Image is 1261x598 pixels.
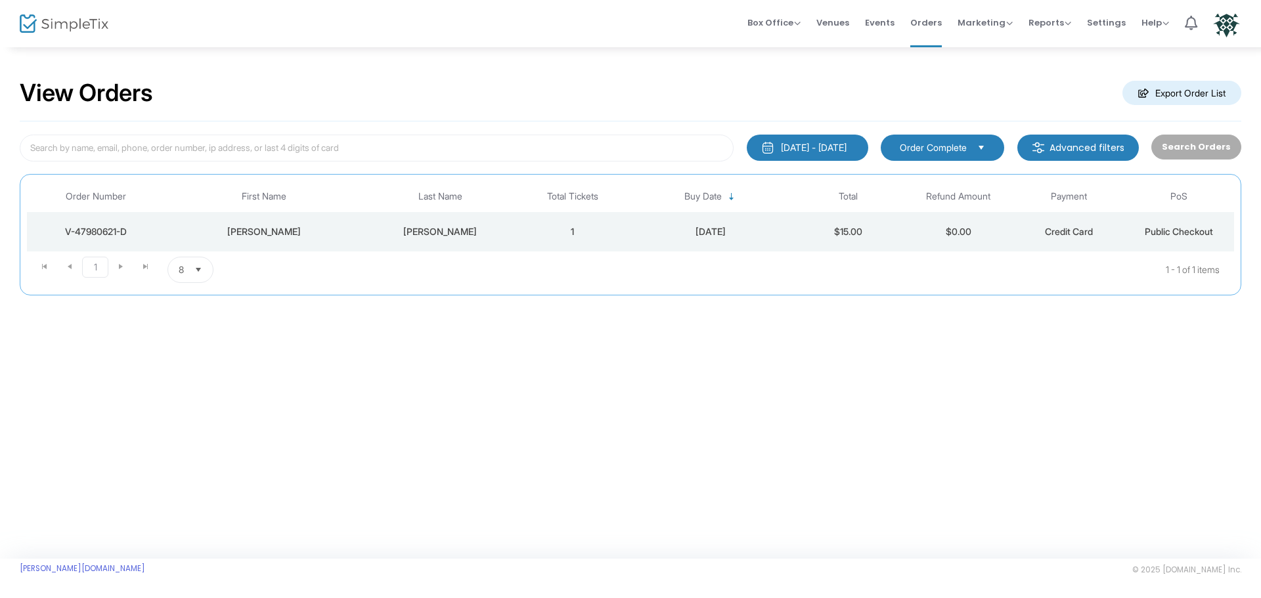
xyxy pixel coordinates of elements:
[20,79,153,108] h2: View Orders
[168,225,360,238] div: Dave
[179,263,184,276] span: 8
[189,257,208,282] button: Select
[1051,191,1087,202] span: Payment
[761,141,774,154] img: monthly
[1087,6,1126,39] span: Settings
[418,191,462,202] span: Last Name
[20,135,734,161] input: Search by name, email, phone, order number, ip address, or last 4 digits of card
[1170,191,1187,202] span: PoS
[27,181,1234,251] div: Data table
[1029,16,1071,29] span: Reports
[958,16,1013,29] span: Marketing
[903,212,1013,251] td: $0.00
[972,140,990,155] button: Select
[344,257,1220,283] kendo-pager-info: 1 - 1 of 1 items
[793,181,904,212] th: Total
[781,141,847,154] div: [DATE] - [DATE]
[1132,565,1241,575] span: © 2025 [DOMAIN_NAME] Inc.
[1145,226,1213,237] span: Public Checkout
[242,191,286,202] span: First Name
[30,225,162,238] div: V-47980621-D
[1122,81,1241,105] m-button: Export Order List
[793,212,904,251] td: $15.00
[900,141,967,154] span: Order Complete
[865,6,895,39] span: Events
[816,6,849,39] span: Venues
[366,225,514,238] div: Schroeder
[726,192,737,202] span: Sortable
[747,16,801,29] span: Box Office
[684,191,722,202] span: Buy Date
[82,257,108,278] span: Page 1
[66,191,126,202] span: Order Number
[518,212,628,251] td: 1
[1032,141,1045,154] img: filter
[1141,16,1169,29] span: Help
[903,181,1013,212] th: Refund Amount
[631,225,790,238] div: 8/10/2025
[747,135,868,161] button: [DATE] - [DATE]
[518,181,628,212] th: Total Tickets
[1045,226,1093,237] span: Credit Card
[20,563,145,574] a: [PERSON_NAME][DOMAIN_NAME]
[910,6,942,39] span: Orders
[1017,135,1139,161] m-button: Advanced filters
